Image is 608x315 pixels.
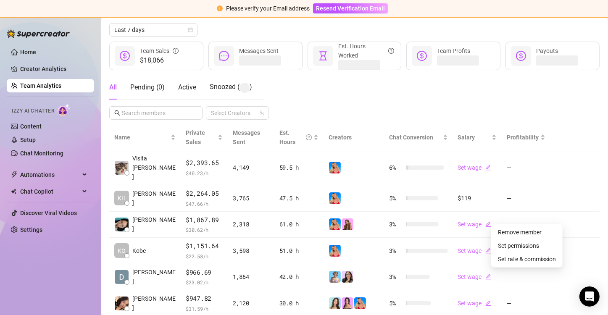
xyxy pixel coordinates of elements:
td: — [502,212,550,238]
span: question-circle [388,42,394,60]
div: 3,598 [233,246,269,255]
span: exclamation-circle [217,5,223,11]
span: $1,151.64 [186,241,223,251]
span: $ 47.66 /h [186,199,223,208]
th: Name [109,125,181,150]
span: Snoozed ( ) [210,83,252,91]
a: Team Analytics [20,82,61,89]
span: [PERSON_NAME] [132,268,176,286]
span: $947.82 [186,294,223,304]
a: Content [20,123,42,130]
div: Open Intercom Messenger [579,286,600,307]
div: 61.0 h [279,220,319,229]
span: edit [485,300,491,306]
img: Joyce Valerio [115,297,129,310]
span: message [219,51,229,61]
a: Set rate & commission [498,256,556,262]
div: Pending ( 0 ) [130,82,165,92]
div: 51.0 h [279,246,319,255]
td: — [502,185,550,212]
span: Chat Copilot [20,185,80,198]
span: [PERSON_NAME] [132,189,176,207]
button: Resend Verification Email [313,3,388,13]
span: Messages Sent [233,129,260,145]
span: Resend Verification Email [316,5,385,12]
div: 47.5 h [279,194,319,203]
span: $ 31.59 /h [186,304,223,313]
div: 2,120 [233,299,269,308]
a: Discover Viral Videos [20,210,77,216]
span: $ 23.02 /h [186,278,223,286]
span: 3 % [389,272,403,281]
span: dollar-circle [417,51,427,61]
div: All [109,82,117,92]
span: edit [485,248,491,254]
span: [PERSON_NAME] [132,294,176,312]
input: Search members [122,108,191,118]
div: 59.5 h [279,163,319,172]
span: KH [118,194,126,203]
a: Remove member [498,229,542,236]
span: $2,264.05 [186,189,223,199]
span: search [114,110,120,116]
img: Sami [342,271,353,283]
a: Home [20,49,36,55]
span: 6 % [389,163,403,172]
span: info-circle [173,46,179,55]
img: Dale Jacolba [115,270,129,284]
img: Vanessa [329,271,341,283]
img: Ashley [329,218,341,230]
div: 3,765 [233,194,269,203]
span: 5 % [389,299,403,308]
span: $18,066 [140,55,179,66]
span: $ 30.62 /h [186,226,223,234]
span: Active [178,83,196,91]
img: Ashley [329,245,341,257]
th: Creators [324,125,384,150]
img: Rynn [342,297,353,309]
img: logo-BBDzfeDw.svg [7,29,70,38]
span: $ 40.23 /h [186,169,223,177]
a: Set wageedit [458,247,491,254]
span: Team Profits [437,47,470,54]
div: Est. Hours [279,128,312,147]
a: Set permissions [498,242,539,249]
span: KO [118,246,126,255]
div: $119 [458,194,497,203]
span: Izzy AI Chatter [12,107,54,115]
span: calendar [188,27,193,32]
span: 3 % [389,246,403,255]
img: Ashley [354,297,366,309]
a: Set wageedit [458,164,491,171]
a: Set wageedit [458,221,491,228]
span: Name [114,133,169,142]
span: dollar-circle [516,51,526,61]
div: Est. Hours Worked [338,42,395,60]
img: Chat Copilot [11,189,16,194]
span: Visita [PERSON_NAME] [132,154,176,181]
a: Setup [20,136,36,143]
a: Settings [20,226,42,233]
span: Automations [20,168,80,181]
span: question-circle [306,128,312,147]
span: Payouts [536,47,558,54]
div: Team Sales [140,46,179,55]
img: AI Chatter [58,104,71,116]
span: edit [485,165,491,171]
div: Please verify your Email address [226,4,310,13]
span: Profitability [507,134,539,141]
td: — [502,264,550,291]
span: $2,393.65 [186,158,223,168]
span: hourglass [318,51,328,61]
a: Set wageedit [458,300,491,307]
span: edit [485,221,491,227]
span: Chat Conversion [389,134,433,141]
span: thunderbolt [11,171,18,178]
img: Ashley [329,192,341,204]
span: $1,867.89 [186,215,223,225]
span: [PERSON_NAME] [132,215,176,234]
span: Private Sales [186,129,205,145]
div: 42.0 h [279,272,319,281]
img: Amelia [329,297,341,309]
span: 5 % [389,194,403,203]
